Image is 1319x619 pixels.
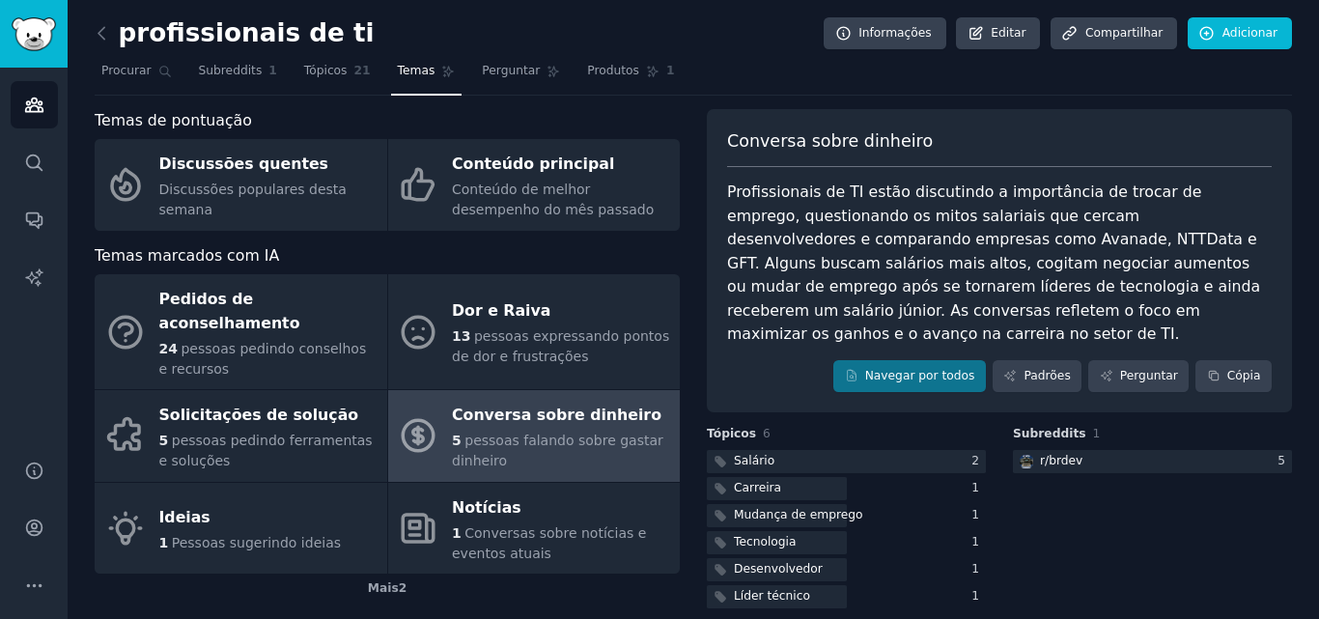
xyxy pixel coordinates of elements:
a: Tecnologia1 [707,531,986,555]
font: 1 [971,508,979,521]
font: Tópicos [304,64,348,77]
a: Líder técnico1 [707,585,986,609]
font: 21 [354,64,371,77]
font: Desenvolvedor [734,562,823,576]
a: Dor e Raiva13pessoas expressando pontos de dor e frustrações [388,274,681,389]
a: Tópicos21 [297,56,378,96]
font: Ideias [159,508,210,526]
font: Pessoas sugerindo ideias [172,535,341,550]
font: Conversa sobre dinheiro [727,131,933,151]
font: 1 [268,64,277,77]
font: Temas marcados com IA [95,246,279,265]
font: Conversas sobre notícias e eventos atuais [452,525,646,561]
font: Padrões [1024,369,1070,382]
font: Navegar por todos [865,369,975,382]
font: 1 [452,525,462,541]
font: 13 [452,328,470,344]
font: 5 [452,433,462,448]
font: Mudança de emprego [734,508,863,521]
font: Dor e Raiva [452,301,550,320]
font: Informações [858,26,932,40]
font: Solicitações de solução [159,406,359,424]
font: 1 [666,64,675,77]
a: Temas [391,56,463,96]
font: brdev [1049,454,1082,467]
a: Editar [956,17,1040,50]
font: Discussões populares desta semana [159,182,347,217]
font: 1 [971,589,979,603]
font: pessoas falando sobre gastar dinheiro [452,433,663,468]
font: Subreddits [199,64,263,77]
button: Cópia [1195,360,1272,393]
a: Adicionar [1188,17,1292,50]
font: Adicionar [1222,26,1277,40]
a: Ideias1Pessoas sugerindo ideias [95,483,387,575]
font: pessoas pedindo ferramentas e soluções [159,433,373,468]
font: pessoas pedindo conselhos e recursos [159,341,367,377]
font: 1 [159,535,169,550]
font: Procurar [101,64,152,77]
font: 1 [971,535,979,549]
a: Informações [824,17,946,50]
a: Produtos1 [580,56,681,96]
font: 24 [159,341,178,356]
font: 2 [399,581,407,595]
font: 6 [763,427,771,440]
font: Perguntar [482,64,540,77]
font: Conteúdo principal [452,155,614,173]
img: brdev [1020,455,1033,468]
font: Produtos [587,64,639,77]
a: Pedidos de aconselhamento24pessoas pedindo conselhos e recursos [95,274,387,389]
font: 5 [1277,454,1285,467]
a: Subreddits1 [192,56,284,96]
a: Desenvolvedor1 [707,558,986,582]
a: Procurar [95,56,179,96]
font: Discussões quentes [159,155,328,173]
img: Logotipo do GummySearch [12,17,56,51]
font: profissionais de ti [119,18,375,47]
font: 5 [159,433,169,448]
a: Conversa sobre dinheiro5pessoas falando sobre gastar dinheiro [388,390,681,482]
a: Salário2 [707,450,986,474]
a: Perguntar [475,56,567,96]
a: Perguntar [1088,360,1189,393]
font: Conteúdo de melhor desempenho do mês passado [452,182,654,217]
font: Tecnologia [734,535,797,549]
font: Temas [398,64,435,77]
a: Compartilhar [1051,17,1177,50]
a: Mudança de emprego1 [707,504,986,528]
a: Navegar por todos [833,360,986,393]
a: Conteúdo principalConteúdo de melhor desempenho do mês passado [388,139,681,231]
font: Profissionais de TI estão discutindo a importância de trocar de emprego, questionando os mitos sa... [727,183,1265,343]
a: Notícias1Conversas sobre notícias e eventos atuais [388,483,681,575]
a: Padrões [993,360,1081,393]
font: Temas de pontuação [95,111,252,129]
a: Carreira1 [707,477,986,501]
font: Compartilhar [1085,26,1163,40]
font: Editar [991,26,1025,40]
font: Mais [368,581,399,595]
a: brdevr/brdev5 [1013,450,1292,474]
font: Carreira [734,481,781,494]
font: pessoas expressando pontos de dor e frustrações [452,328,669,364]
font: Subreddits [1013,427,1086,440]
font: 2 [971,454,979,467]
font: 1 [971,562,979,576]
a: Discussões quentesDiscussões populares desta semana [95,139,387,231]
font: Conversa sobre dinheiro [452,406,661,424]
font: Notícias [452,498,521,517]
font: Perguntar [1120,369,1178,382]
a: Solicitações de solução5pessoas pedindo ferramentas e soluções [95,390,387,482]
font: Líder técnico [734,589,810,603]
font: Cópia [1227,369,1261,382]
font: 1 [971,481,979,494]
font: r/ [1040,454,1049,467]
font: Salário [734,454,774,467]
font: Tópicos [707,427,756,440]
font: Pedidos de aconselhamento [159,290,300,332]
font: 1 [1093,427,1101,440]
